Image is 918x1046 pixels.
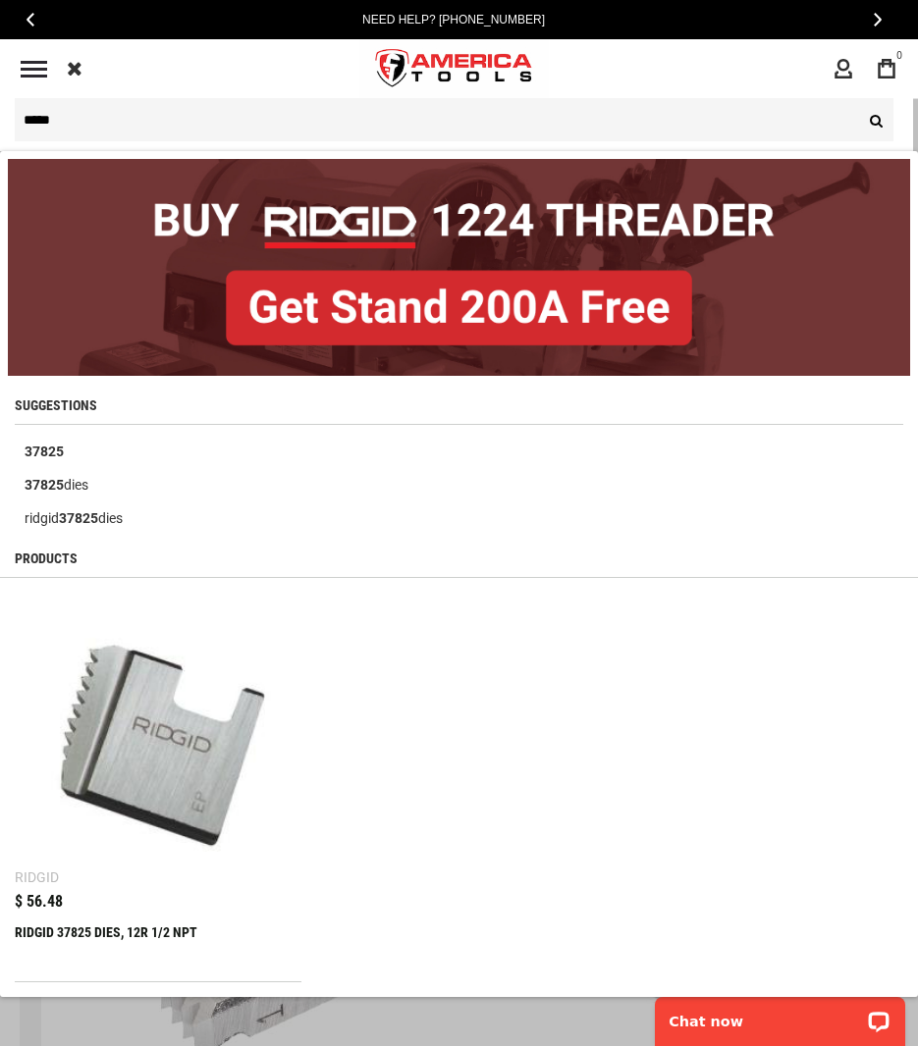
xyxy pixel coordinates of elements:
a: 0 [868,50,905,87]
span: Products [15,551,78,565]
a: 37825dies [15,468,903,501]
a: Need Help? [PHONE_NUMBER] [356,10,551,29]
a: ridgid37825dies [15,501,903,535]
div: RIDGID 37825 DIES, 12R 1/2 NPT [15,924,301,971]
a: 37825 [15,435,903,468]
img: America Tools [359,32,550,106]
div: Menu [21,61,47,78]
span: Next [874,12,882,26]
span: Suggestions [15,398,97,412]
span: 0 [896,50,902,61]
div: Ridgid [15,870,59,884]
span: Previous [27,12,34,26]
b: 37825 [59,510,98,526]
img: RIDGID 37825 DIES, 12R 1/2 NPT [25,602,292,869]
button: Search [854,98,893,141]
a: BOGO: Buy RIDGID® 1224 Threader, Get Stand 200A Free! [8,159,910,174]
span: $ 56.48 [15,894,63,910]
img: BOGO: Buy RIDGID® 1224 Threader, Get Stand 200A Free! [8,159,910,376]
b: 37825 [25,444,64,459]
b: 37825 [25,477,64,493]
iframe: LiveChat chat widget [642,984,918,1046]
a: RIDGID 37825 DIES, 12R 1/2 NPT Ridgid $ 56.48 RIDGID 37825 DIES, 12R 1/2 NPT [15,593,301,981]
a: store logo [359,32,550,106]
